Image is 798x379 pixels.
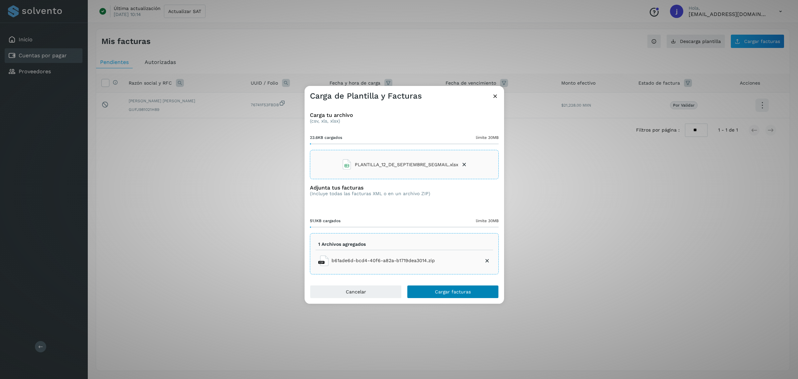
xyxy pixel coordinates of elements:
span: Cancelar [346,289,366,294]
span: b61ade6d-bcd4-40f6-a82a-b1719dea3014.zip [332,257,435,264]
h3: Adjunta tus facturas [310,185,430,191]
span: 23.6KB cargados [310,135,342,141]
h3: Carga de Plantilla y Facturas [310,91,422,101]
span: límite 30MB [476,135,499,141]
span: 51.1KB cargados [310,218,340,224]
span: PLANTILLA_12_DE_SEPTIEMBRE_SEGMAIL.xlsx [355,161,458,168]
p: 1 Archivos agregados [318,241,366,247]
p: (csv, xls, xlsx) [310,118,499,124]
button: Cancelar [310,285,402,298]
p: (Incluye todas las facturas XML o en un archivo ZIP) [310,191,430,196]
span: límite 30MB [476,218,499,224]
span: Cargar facturas [435,289,471,294]
h3: Carga tu archivo [310,112,499,118]
button: Cargar facturas [407,285,499,298]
